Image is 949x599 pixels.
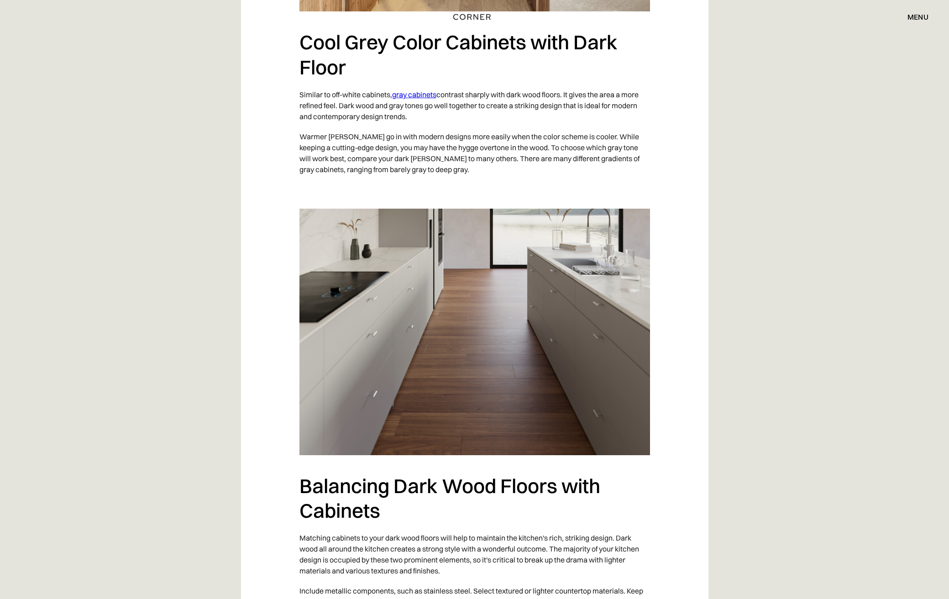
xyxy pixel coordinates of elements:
h2: Cool Grey Color Cabinets with Dark Floor [299,30,650,79]
a: gray cabinets [392,90,436,99]
h2: Balancing Dark Wood Floors with Cabinets [299,473,650,523]
p: Warmer [PERSON_NAME] go in with modern designs more easily when the color scheme is cooler. While... [299,126,650,179]
img: Covered in Dekton Aura, kitchen gray cabinets, and dark wood floors [299,209,650,455]
p: Matching cabinets to your dark wood floors will help to maintain the kitchen's rich, striking des... [299,528,650,581]
div: menu [907,13,928,21]
div: menu [898,9,928,25]
p: ‍ [299,179,650,200]
p: Similar to off-white cabinets, contrast sharply with dark wood floors. It gives the area a more r... [299,84,650,126]
a: home [430,11,519,23]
